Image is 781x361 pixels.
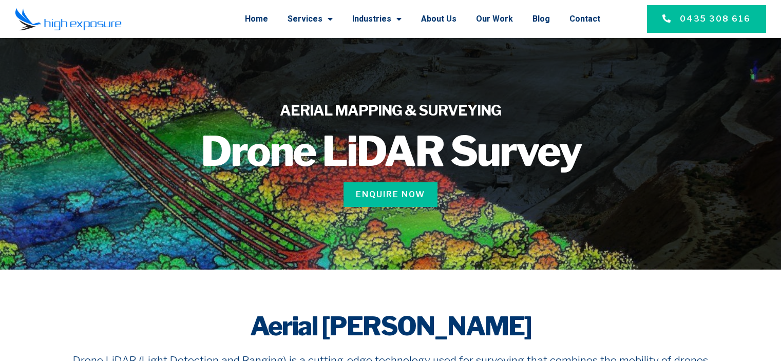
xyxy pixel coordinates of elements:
[356,188,425,201] span: Enquire Now
[569,6,600,32] a: Contact
[532,6,550,32] a: Blog
[135,6,600,32] nav: Menu
[84,101,698,121] h4: AERIAL MAPPING & SURVEYING
[245,6,268,32] a: Home
[680,13,751,25] span: 0435 308 616
[344,182,437,207] a: Enquire Now
[67,311,714,341] h2: Aerial [PERSON_NAME]
[352,6,402,32] a: Industries
[84,131,698,172] h1: Drone LiDAR Survey
[421,6,456,32] a: About Us
[15,8,122,31] img: Final-Logo copy
[288,6,333,32] a: Services
[647,5,766,33] a: 0435 308 616
[476,6,513,32] a: Our Work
